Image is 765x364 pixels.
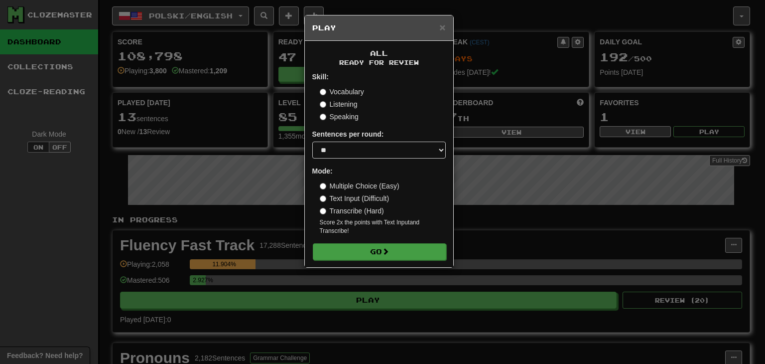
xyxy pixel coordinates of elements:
[320,89,326,95] input: Vocabulary
[320,112,359,122] label: Speaking
[320,101,326,108] input: Listening
[320,99,358,109] label: Listening
[320,218,446,235] small: Score 2x the points with Text Input and Transcribe !
[320,206,384,216] label: Transcribe (Hard)
[313,243,446,260] button: Go
[312,167,333,175] strong: Mode:
[312,73,329,81] strong: Skill:
[312,23,446,33] h5: Play
[320,181,399,191] label: Multiple Choice (Easy)
[320,87,364,97] label: Vocabulary
[320,208,326,214] input: Transcribe (Hard)
[370,49,388,57] span: All
[320,114,326,120] input: Speaking
[312,58,446,67] small: Ready for Review
[320,183,326,189] input: Multiple Choice (Easy)
[439,22,445,32] button: Close
[439,21,445,33] span: ×
[312,129,384,139] label: Sentences per round:
[320,193,389,203] label: Text Input (Difficult)
[320,195,326,202] input: Text Input (Difficult)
